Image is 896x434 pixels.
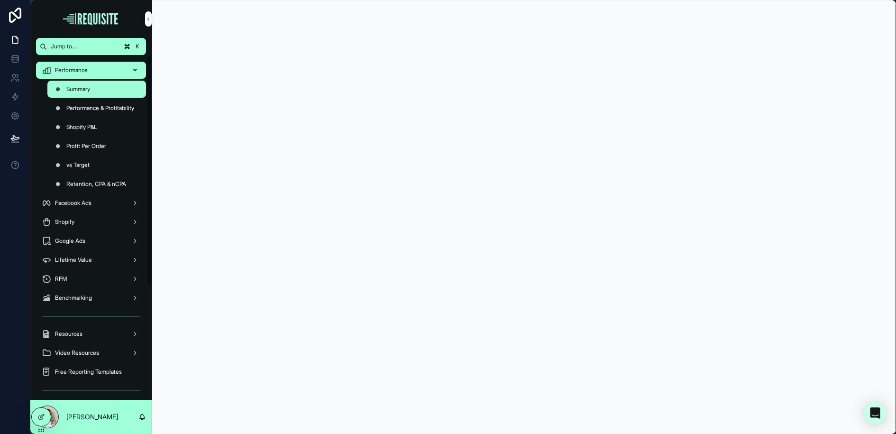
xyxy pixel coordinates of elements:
[55,294,92,302] span: Benchmarking
[36,62,146,79] a: Performance
[62,11,120,27] img: App logo
[55,330,82,338] span: Resources
[47,100,146,117] a: Performance & Profitability
[36,289,146,306] a: Benchmarking
[47,157,146,174] a: vs Target
[66,123,97,131] span: Shopify P&L
[66,161,90,169] span: vs Target
[47,119,146,136] a: Shopify P&L
[55,218,74,226] span: Shopify
[66,142,106,150] span: Profit Per Order
[36,344,146,361] a: Video Resources
[36,213,146,231] a: Shopify
[36,325,146,342] a: Resources
[36,363,146,380] a: Free Reporting Templates
[36,270,146,287] a: RFM
[36,194,146,212] a: Facebook Ads
[864,402,887,425] div: Open Intercom Messenger
[36,251,146,268] a: Lifetime Value
[66,85,90,93] span: Summary
[36,38,146,55] button: Jump to...K
[55,275,67,283] span: RFM
[55,199,91,207] span: Facebook Ads
[55,237,85,245] span: Google Ads
[36,232,146,249] a: Google Ads
[55,256,92,264] span: Lifetime Value
[55,349,99,357] span: Video Resources
[47,81,146,98] a: Summary
[55,66,88,74] span: Performance
[66,180,126,188] span: Retention, CPA & nCPA
[47,138,146,155] a: Profit Per Order
[55,368,122,376] span: Free Reporting Templates
[51,43,119,50] span: Jump to...
[66,412,118,422] p: [PERSON_NAME]
[30,55,152,400] div: scrollable content
[66,104,134,112] span: Performance & Profitability
[47,175,146,193] a: Retention, CPA & nCPA
[134,43,141,50] span: K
